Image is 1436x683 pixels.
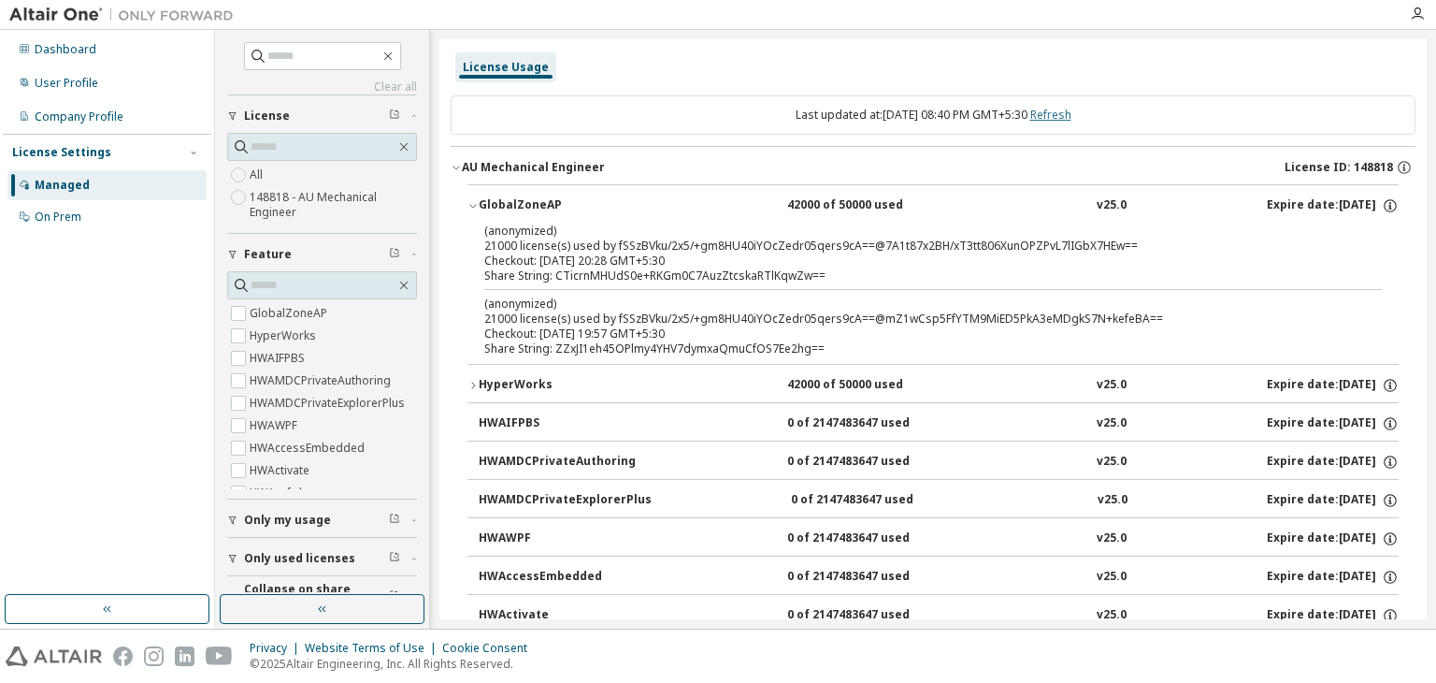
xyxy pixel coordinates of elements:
[484,296,1337,312] p: (anonymized)
[451,95,1415,135] div: Last updated at: [DATE] 08:40 PM GMT+5:30
[250,370,395,392] label: HWAMDCPrivateAuthoring
[1097,415,1127,432] div: v25.0
[250,641,305,656] div: Privacy
[389,247,400,262] span: Clear filter
[35,109,123,124] div: Company Profile
[1097,530,1127,547] div: v25.0
[227,80,417,94] a: Clear all
[113,647,133,666] img: facebook.svg
[12,145,111,160] div: License Settings
[244,247,292,262] span: Feature
[787,197,955,214] div: 42000 of 50000 used
[1098,492,1127,509] div: v25.0
[227,538,417,579] button: Only used licenses
[484,269,1337,283] div: Share String: CTicrnMHUdS0e+RKGm0C7AuzZtcskaRTlKqwZw==
[479,530,647,547] div: HWAWPF
[484,296,1337,327] div: 21000 license(s) used by fSSzBVku/2x5/+gm8HU40iYOcZedr05qers9cA==@mZ1wCsp5FfYTM9MiED5PkA3eMDgkS7N...
[250,302,331,325] label: GlobalZoneAP
[1267,492,1399,509] div: Expire date: [DATE]
[144,647,164,666] img: instagram.svg
[484,223,1337,254] div: 21000 license(s) used by fSSzBVku/2x5/+gm8HU40iYOcZedr05qers9cA==@7A1t87x2BH/xT3tt806XunOPZPvL7lI...
[35,42,96,57] div: Dashboard
[250,656,538,672] p: © 2025 Altair Engineering, Inc. All Rights Reserved.
[479,492,652,509] div: HWAMDCPrivateExplorerPlus
[787,415,955,432] div: 0 of 2147483647 used
[479,415,647,432] div: HWAIFPBS
[9,6,243,24] img: Altair One
[1267,607,1399,624] div: Expire date: [DATE]
[389,551,400,566] span: Clear filter
[250,437,368,459] label: HWAccessEmbedded
[479,480,1399,521] button: HWAMDCPrivateExplorerPlus0 of 2147483647 usedv25.0Expire date:[DATE]
[479,569,647,586] div: HWAccessEmbedded
[787,607,955,624] div: 0 of 2147483647 used
[479,518,1399,559] button: HWAWPF0 of 2147483647 usedv25.0Expire date:[DATE]
[442,641,538,656] div: Cookie Consent
[250,186,417,224] label: 148818 - AU Mechanical Engineer
[479,595,1399,636] button: HWActivate0 of 2147483647 usedv25.0Expire date:[DATE]
[479,197,647,214] div: GlobalZoneAP
[250,459,313,482] label: HWActivate
[479,454,647,471] div: HWAMDCPrivateAuthoring
[479,403,1399,444] button: HWAIFPBS0 of 2147483647 usedv25.0Expire date:[DATE]
[1267,454,1399,471] div: Expire date: [DATE]
[206,647,233,666] img: youtube.svg
[1267,377,1399,394] div: Expire date: [DATE]
[484,341,1337,356] div: Share String: ZZxJI1eh45OPlmy4YHV7dymxaQmuCfOS7Ee2hg==
[1267,530,1399,547] div: Expire date: [DATE]
[484,254,1337,269] div: Checkout: [DATE] 20:28 GMT+5:30
[250,325,320,347] label: HyperWorks
[467,365,1399,406] button: HyperWorks42000 of 50000 usedv25.0Expire date:[DATE]
[35,76,98,91] div: User Profile
[227,95,417,137] button: License
[462,160,605,175] div: AU Mechanical Engineer
[479,442,1399,483] button: HWAMDCPrivateAuthoring0 of 2147483647 usedv25.0Expire date:[DATE]
[227,500,417,541] button: Only my usage
[175,647,194,666] img: linkedin.svg
[479,607,647,624] div: HWActivate
[389,513,400,528] span: Clear filter
[1267,569,1399,586] div: Expire date: [DATE]
[787,569,955,586] div: 0 of 2147483647 used
[787,454,955,471] div: 0 of 2147483647 used
[244,551,355,566] span: Only used licenses
[389,109,400,124] span: Clear filter
[1097,569,1127,586] div: v25.0
[250,164,266,186] label: All
[35,178,90,193] div: Managed
[1030,107,1071,123] a: Refresh
[244,109,290,124] span: License
[484,223,1337,239] p: (anonymized)
[6,647,102,666] img: altair_logo.svg
[227,234,417,275] button: Feature
[244,582,389,612] span: Collapse on share string
[463,60,549,75] div: License Usage
[250,482,309,504] label: HWAcufwh
[787,530,955,547] div: 0 of 2147483647 used
[1285,160,1393,175] span: License ID: 148818
[35,210,81,225] div: On Prem
[1267,415,1399,432] div: Expire date: [DATE]
[244,513,331,528] span: Only my usage
[791,492,959,509] div: 0 of 2147483647 used
[389,589,400,604] span: Clear filter
[1097,377,1127,394] div: v25.0
[787,377,955,394] div: 42000 of 50000 used
[305,641,442,656] div: Website Terms of Use
[451,147,1415,188] button: AU Mechanical EngineerLicense ID: 148818
[467,185,1399,226] button: GlobalZoneAP42000 of 50000 usedv25.0Expire date:[DATE]
[1097,607,1127,624] div: v25.0
[250,347,309,370] label: HWAIFPBS
[479,377,647,394] div: HyperWorks
[484,327,1337,341] div: Checkout: [DATE] 19:57 GMT+5:30
[1097,197,1127,214] div: v25.0
[479,557,1399,598] button: HWAccessEmbedded0 of 2147483647 usedv25.0Expire date:[DATE]
[1097,454,1127,471] div: v25.0
[250,392,409,414] label: HWAMDCPrivateExplorerPlus
[1267,197,1399,214] div: Expire date: [DATE]
[250,414,301,437] label: HWAWPF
